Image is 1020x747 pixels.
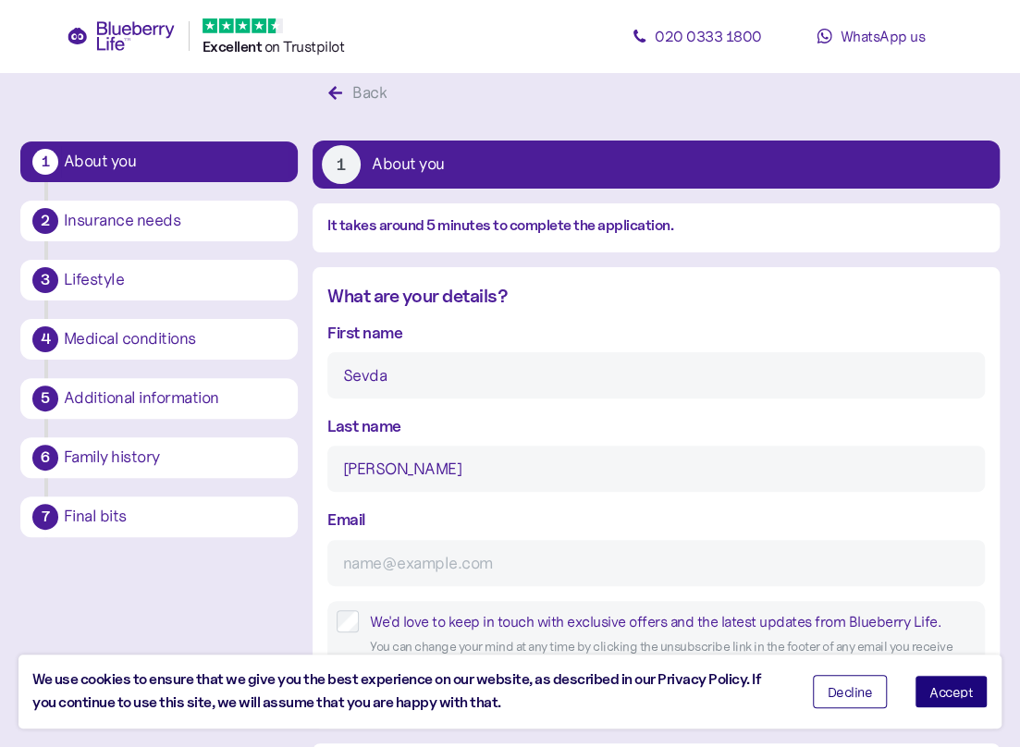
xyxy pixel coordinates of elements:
[32,504,58,530] div: 7
[32,267,58,293] div: 3
[327,282,985,311] div: What are your details?
[264,37,345,55] span: on Trustpilot
[203,38,264,55] span: Excellent ️
[32,445,58,471] div: 6
[64,331,286,348] div: Medical conditions
[20,141,298,182] button: 1About you
[64,272,286,288] div: Lifestyle
[64,213,286,229] div: Insurance needs
[32,668,785,715] div: We use cookies to ensure that we give you the best experience on our website, as described in our...
[352,80,387,105] div: Back
[32,149,58,175] div: 1
[64,508,286,525] div: Final bits
[20,437,298,478] button: 6Family history
[32,326,58,352] div: 4
[64,153,286,170] div: About you
[372,156,445,173] div: About you
[20,378,298,419] button: 5Additional information
[327,507,366,532] label: Email
[64,449,286,466] div: Family history
[64,390,286,407] div: Additional information
[840,27,925,45] span: WhatsApp us
[813,675,888,708] button: Decline cookies
[614,18,780,55] a: 020 0333 1800
[313,141,1000,189] button: 1About you
[327,413,401,438] label: Last name
[828,685,873,698] span: Decline
[20,319,298,360] button: 4Medical conditions
[788,18,954,55] a: WhatsApp us
[322,145,361,184] div: 1
[313,74,408,113] button: Back
[370,610,976,633] div: We'd love to keep in touch with exclusive offers and the latest updates from Blueberry Life.
[915,675,988,708] button: Accept cookies
[20,496,298,537] button: 7Final bits
[20,201,298,241] button: 2Insurance needs
[929,685,973,698] span: Accept
[327,214,985,238] div: It takes around 5 minutes to complete the application.
[327,320,402,345] label: First name
[32,386,58,411] div: 5
[20,260,298,300] button: 3Lifestyle
[32,208,58,234] div: 2
[327,540,985,586] input: name@example.com
[655,27,762,45] span: 020 0333 1800
[370,637,976,697] div: You can change your mind at any time by clicking the unsubscribe link in the footer of any email ...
